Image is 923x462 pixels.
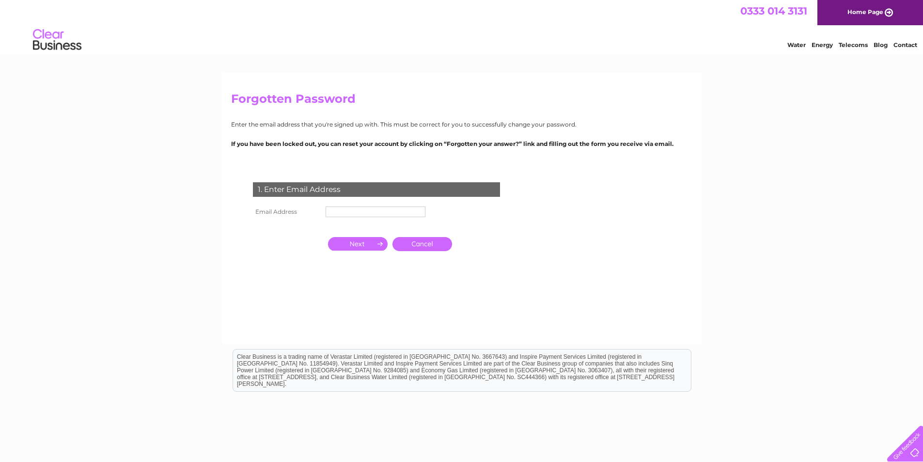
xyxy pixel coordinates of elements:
a: Water [787,41,806,48]
h2: Forgotten Password [231,92,692,111]
a: Cancel [392,237,452,251]
a: Contact [893,41,917,48]
a: Blog [874,41,888,48]
p: If you have been locked out, you can reset your account by clicking on “Forgotten your answer?” l... [231,139,692,148]
a: Telecoms [839,41,868,48]
div: 1. Enter Email Address [253,182,500,197]
a: 0333 014 3131 [740,5,807,17]
th: Email Address [250,204,323,220]
a: Energy [812,41,833,48]
p: Enter the email address that you're signed up with. This must be correct for you to successfully ... [231,120,692,129]
div: Clear Business is a trading name of Verastar Limited (registered in [GEOGRAPHIC_DATA] No. 3667643... [233,5,691,47]
img: logo.png [32,25,82,55]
